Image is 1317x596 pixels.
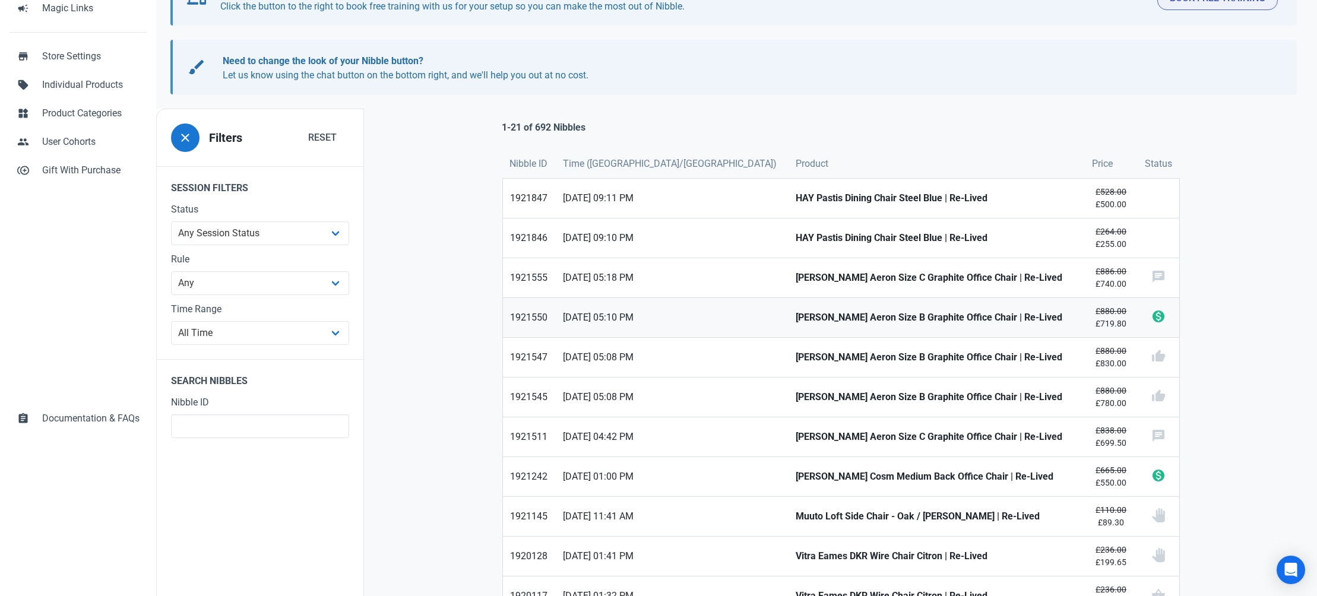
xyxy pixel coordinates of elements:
a: assignmentDocumentation & FAQs [10,404,147,433]
small: £255.00 [1092,226,1131,251]
span: [DATE] 05:18 PM [563,271,781,285]
a: [DATE] 05:08 PM [556,378,789,417]
a: HAY Pastis Dining Chair Steel Blue | Re-Lived [789,218,1085,258]
a: £880.00£780.00 [1085,378,1138,417]
small: £830.00 [1092,345,1131,370]
strong: [PERSON_NAME] Aeron Size B Graphite Office Chair | Re-Lived [796,390,1078,404]
a: [PERSON_NAME] Aeron Size C Graphite Office Chair | Re-Lived [789,258,1085,297]
a: monetization_on [1138,298,1179,337]
a: Vitra Eames DKR Wire Chair Citron | Re-Lived [789,537,1085,576]
span: Status [1145,157,1172,171]
span: monetization_on [1151,309,1166,324]
a: chat [1138,258,1179,297]
strong: HAY Pastis Dining Chair Steel Blue | Re-Lived [796,191,1078,205]
s: £528.00 [1096,187,1126,196]
strong: [PERSON_NAME] Aeron Size C Graphite Office Chair | Re-Lived [796,430,1078,444]
span: close [178,131,192,145]
a: 1921242 [503,457,556,496]
span: [DATE] 09:11 PM [563,191,781,205]
strong: Muuto Loft Side Chair - Oak / [PERSON_NAME] | Re-Lived [796,509,1078,524]
a: [PERSON_NAME] Aeron Size C Graphite Office Chair | Re-Lived [789,417,1085,456]
a: [DATE] 05:10 PM [556,298,789,337]
a: 1921550 [503,298,556,337]
span: control_point_duplicate [17,163,29,175]
a: sellIndividual Products [10,71,147,99]
s: £264.00 [1096,227,1126,236]
div: Open Intercom Messenger [1277,556,1305,584]
a: chat [1138,417,1179,456]
label: Time Range [171,302,349,316]
strong: HAY Pastis Dining Chair Steel Blue | Re-Lived [796,231,1078,245]
span: assignment [17,411,29,423]
span: Store Settings [42,49,140,64]
a: [PERSON_NAME] Aeron Size B Graphite Office Chair | Re-Lived [789,338,1085,377]
span: Magic Links [42,1,140,15]
b: Need to change the look of your Nibble button? [223,55,423,66]
s: £880.00 [1096,386,1126,395]
span: Reset [308,131,337,145]
button: Reset [296,126,349,150]
a: £264.00£255.00 [1085,218,1138,258]
a: storeStore Settings [10,42,147,71]
legend: Session Filters [157,166,363,202]
span: User Cohorts [42,135,140,149]
span: Product Categories [42,106,140,121]
h3: Filters [209,131,242,145]
a: 1921511 [503,417,556,456]
small: £550.00 [1092,464,1131,489]
span: monetization_on [1151,468,1166,483]
button: close [171,123,200,152]
span: [DATE] 05:10 PM [563,310,781,325]
a: 1920128 [503,537,556,576]
small: £699.50 [1092,424,1131,449]
a: 1921846 [503,218,556,258]
strong: [PERSON_NAME] Cosm Medium Back Office Chair | Re-Lived [796,470,1078,484]
a: [DATE] 09:10 PM [556,218,789,258]
a: [DATE] 09:11 PM [556,179,789,218]
strong: [PERSON_NAME] Aeron Size C Graphite Office Chair | Re-Lived [796,271,1078,285]
s: £665.00 [1096,465,1126,475]
a: [DATE] 05:18 PM [556,258,789,297]
small: £719.80 [1092,305,1131,330]
a: [DATE] 11:41 AM [556,497,789,536]
a: thumb_up [1138,338,1179,377]
s: £838.00 [1096,426,1126,435]
a: £236.00£199.65 [1085,537,1138,576]
span: [DATE] 05:08 PM [563,350,781,364]
span: Individual Products [42,78,140,92]
span: Price [1092,157,1113,171]
strong: Vitra Eames DKR Wire Chair Citron | Re-Lived [796,549,1078,563]
a: [PERSON_NAME] Aeron Size B Graphite Office Chair | Re-Lived [789,298,1085,337]
strong: [PERSON_NAME] Aeron Size B Graphite Office Chair | Re-Lived [796,350,1078,364]
a: £528.00£500.00 [1085,179,1138,218]
span: widgets [17,106,29,118]
span: chat [1151,429,1166,443]
span: store [17,49,29,61]
span: chat [1151,270,1166,284]
label: Nibble ID [171,395,349,410]
a: 1921847 [503,179,556,218]
a: [DATE] 04:42 PM [556,417,789,456]
span: [DATE] 11:41 AM [563,509,781,524]
a: £880.00£830.00 [1085,338,1138,377]
label: Rule [171,252,349,267]
label: Status [171,202,349,217]
a: £665.00£550.00 [1085,457,1138,496]
a: HAY Pastis Dining Chair Steel Blue | Re-Lived [789,179,1085,218]
a: [PERSON_NAME] Aeron Size B Graphite Office Chair | Re-Lived [789,378,1085,417]
a: monetization_on [1138,457,1179,496]
img: status_user_offer_unavailable.svg [1151,548,1166,562]
p: Let us know using the chat button on the bottom right, and we'll help you out at no cost. [223,54,1267,83]
small: £780.00 [1092,385,1131,410]
img: status_user_offer_unavailable.svg [1151,508,1166,522]
a: £886.00£740.00 [1085,258,1138,297]
span: people [17,135,29,147]
span: [DATE] 09:10 PM [563,231,781,245]
a: [DATE] 01:00 PM [556,457,789,496]
a: control_point_duplicateGift With Purchase [10,156,147,185]
a: 1921547 [503,338,556,377]
span: campaign [17,1,29,13]
span: [DATE] 04:42 PM [563,430,781,444]
small: £740.00 [1092,265,1131,290]
small: £89.30 [1092,504,1131,529]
